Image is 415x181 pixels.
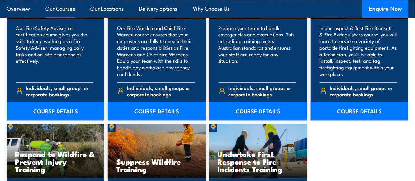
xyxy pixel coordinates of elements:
[228,85,296,97] span: Individuals, small groups or corporate bookings
[311,102,408,120] a: COURSE DETAILS
[116,158,197,173] h3: Suppress Wildfire Training
[26,85,94,97] span: Individuals, small groups or corporate bookings
[209,102,307,120] a: COURSE DETAILS
[108,102,206,120] a: COURSE DETAILS
[7,102,104,120] a: COURSE DETAILS
[16,25,93,77] p: Our Fire Safety Adviser re-certification course gives you the skills to keep working as a Fire Sa...
[15,150,96,173] h3: Respond to Wildfire & Prevent Injury Training
[117,25,195,77] p: Our Fire Warden and Chief Fire Warden course ensures that your employees are fully trained in the...
[218,150,299,173] h3: Undertake First Response to Fire Incidents Training
[320,25,397,77] p: In our Inspect & Test Fire Blankets & Fire Extinguishers course, you will learn to service a vari...
[330,85,397,97] span: Individuals, small groups or corporate bookings
[127,85,195,97] span: Individuals, small groups or corporate bookings
[219,25,296,77] p: Prepare your team to handle emergencies and evacuations. This accredited training meets Australia...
